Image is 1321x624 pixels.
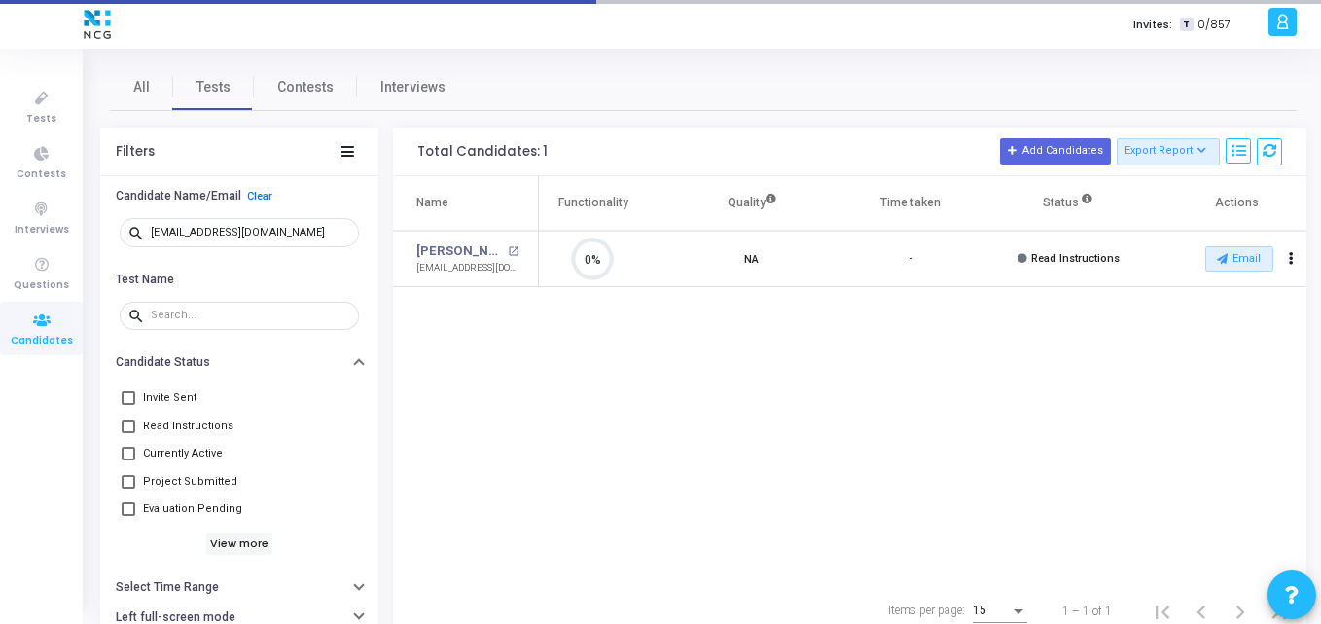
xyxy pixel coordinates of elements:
div: - [909,251,912,268]
div: Name [416,192,448,213]
div: Time taken [880,192,941,213]
span: Candidates [11,333,73,349]
span: Contests [277,77,334,97]
button: Candidate Name/EmailClear [100,181,378,211]
span: T [1180,18,1193,32]
th: Quality [672,176,831,231]
a: [PERSON_NAME] [416,241,503,261]
h6: Candidate Status [116,355,210,370]
mat-icon: search [127,307,151,324]
h6: View more [206,533,273,555]
div: 1 – 1 of 1 [1062,603,1112,620]
span: Evaluation Pending [143,497,242,521]
button: Candidate Status [100,348,378,378]
img: logo [79,5,116,44]
label: Invites: [1133,17,1172,33]
th: Status [989,176,1148,231]
span: Interviews [15,222,69,239]
input: Search... [151,227,351,239]
div: Total Candidates: 1 [417,144,548,160]
span: 15 [973,604,986,617]
span: Contests [17,166,66,183]
span: Invite Sent [143,386,196,410]
div: [EMAIL_ADDRESS][DOMAIN_NAME] [416,261,518,275]
span: Read Instructions [1031,252,1120,265]
button: Add Candidates [1000,138,1111,164]
span: Tests [196,77,231,97]
span: 0/857 [1197,17,1231,33]
button: Actions [1278,245,1305,273]
a: Clear [247,190,272,202]
mat-icon: search [127,224,151,241]
div: Filters [116,144,155,160]
span: Currently Active [143,442,223,465]
th: Actions [1148,176,1306,231]
span: All [133,77,150,97]
input: Search... [151,310,351,321]
mat-icon: open_in_new [508,246,518,257]
button: Export Report [1117,138,1221,165]
button: Email [1205,246,1273,272]
h6: Candidate Name/Email [116,189,241,203]
button: Select Time Range [100,572,378,603]
span: Questions [14,277,69,294]
span: Project Submitted [143,470,237,494]
span: Tests [26,111,56,128]
span: Read Instructions [143,415,233,438]
mat-select: Items per page: [973,605,1027,618]
button: Test Name [100,264,378,294]
h6: Select Time Range [116,580,219,595]
h6: Test Name [116,273,174,287]
span: Interviews [380,77,446,97]
span: NA [744,249,759,269]
div: Items per page: [888,602,965,619]
th: Functionality [514,176,672,231]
